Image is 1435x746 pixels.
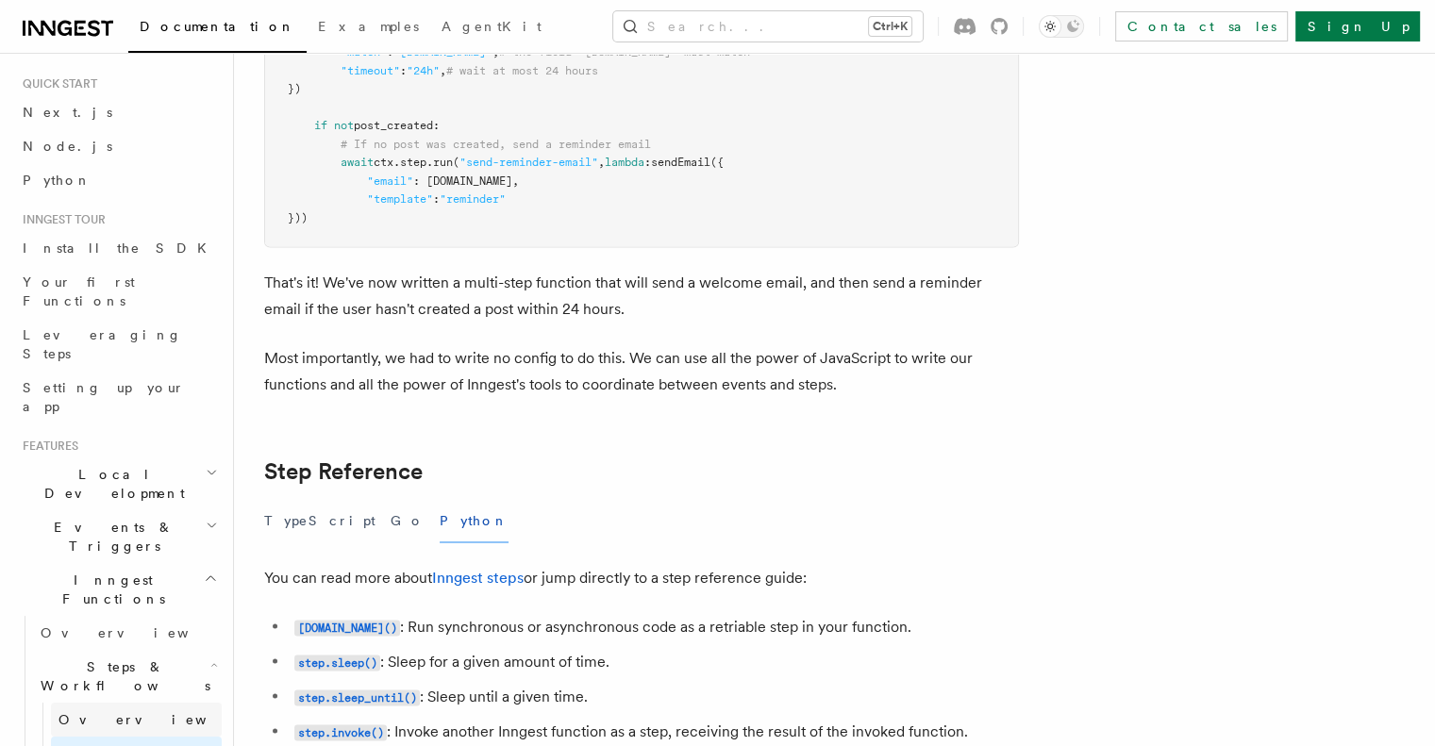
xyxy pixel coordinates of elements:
[58,712,253,727] span: Overview
[15,231,222,265] a: Install the SDK
[15,163,222,197] a: Python
[294,689,420,705] code: step.sleep_until()
[294,687,420,705] a: step.sleep_until()
[433,156,453,169] span: run
[400,156,426,169] span: step
[15,95,222,129] a: Next.js
[23,139,112,154] span: Node.js
[869,17,911,36] kbd: Ctrl+K
[413,174,519,188] span: : [DOMAIN_NAME],
[288,82,301,95] span: })
[453,156,459,169] span: (
[374,156,393,169] span: ctx
[33,657,210,695] span: Steps & Workflows
[442,19,542,34] span: AgentKit
[430,6,553,51] a: AgentKit
[598,156,605,169] span: ,
[426,156,433,169] span: .
[341,138,651,151] span: # If no post was created, send a reminder email
[15,510,222,563] button: Events & Triggers
[15,129,222,163] a: Node.js
[294,617,400,635] a: [DOMAIN_NAME]()
[289,683,1019,710] li: : Sleep until a given time.
[367,174,413,188] span: "email"
[294,652,380,670] a: step.sleep()
[341,64,400,77] span: "timeout"
[15,318,222,371] a: Leveraging Steps
[264,458,423,485] a: Step Reference
[407,64,440,77] span: "24h"
[140,19,295,34] span: Documentation
[289,648,1019,675] li: : Sleep for a given amount of time.
[33,650,222,703] button: Steps & Workflows
[15,571,204,608] span: Inngest Functions
[51,703,222,737] a: Overview
[307,6,430,51] a: Examples
[1039,15,1084,38] button: Toggle dark mode
[15,518,206,555] span: Events & Triggers
[1295,11,1420,41] a: Sign Up
[391,500,425,542] button: Go
[289,718,1019,745] li: : Invoke another Inngest function as a step, receiving the result of the invoked function.
[15,563,222,616] button: Inngest Functions
[15,76,97,91] span: Quick start
[23,274,135,308] span: Your first Functions
[459,156,598,169] span: "send-reminder-email"
[433,119,440,132] span: :
[264,564,1019,590] p: You can read more about or jump directly to a step reference guide:
[23,380,185,414] span: Setting up your app
[288,211,308,224] span: }))
[294,620,400,636] code: [DOMAIN_NAME]()
[264,270,1019,323] p: That's it! We've now written a multi-step function that will send a welcome email, and then send ...
[433,192,440,206] span: :
[440,64,446,77] span: ,
[613,11,923,41] button: Search...Ctrl+K
[264,500,375,542] button: TypeScript
[15,439,78,454] span: Features
[23,327,182,361] span: Leveraging Steps
[23,173,92,188] span: Python
[314,119,327,132] span: if
[1115,11,1288,41] a: Contact sales
[393,156,400,169] span: .
[644,156,651,169] span: :
[41,625,235,640] span: Overview
[15,265,222,318] a: Your first Functions
[354,119,433,132] span: post_created
[15,457,222,510] button: Local Development
[341,156,374,169] span: await
[318,19,419,34] span: Examples
[15,371,222,423] a: Setting up your app
[710,156,724,169] span: ({
[605,156,644,169] span: lambda
[440,500,509,542] button: Python
[289,613,1019,640] li: : Run synchronous or asynchronous code as a retriable step in your function.
[294,655,380,671] code: step.sleep()
[128,6,307,53] a: Documentation
[367,192,433,206] span: "template"
[446,64,598,77] span: # wait at most 24 hours
[23,105,112,120] span: Next.js
[264,345,1019,398] p: Most importantly, we had to write no config to do this. We can use all the power of JavaScript to...
[651,156,710,169] span: sendEmail
[432,568,524,586] a: Inngest steps
[294,721,387,739] a: step.invoke()
[23,240,218,256] span: Install the SDK
[294,724,387,740] code: step.invoke()
[400,64,407,77] span: :
[15,212,106,227] span: Inngest tour
[440,192,506,206] span: "reminder"
[334,119,354,132] span: not
[33,616,222,650] a: Overview
[15,465,206,503] span: Local Development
